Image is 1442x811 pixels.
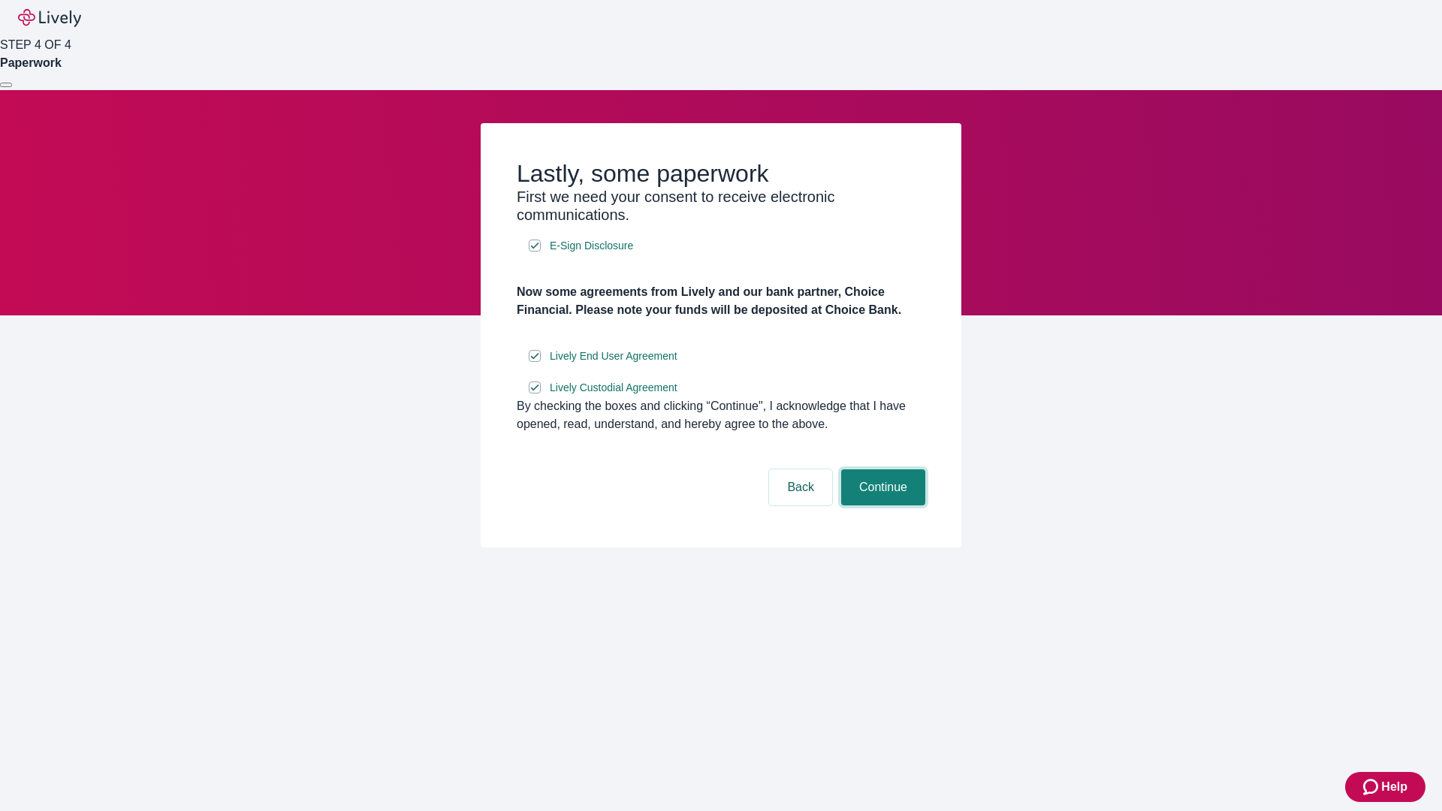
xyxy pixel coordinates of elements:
a: e-sign disclosure document [547,347,680,366]
button: Continue [841,469,925,505]
a: e-sign disclosure document [547,237,636,255]
button: Zendesk support iconHelp [1345,772,1425,802]
h2: Lastly, some paperwork [517,159,925,188]
h4: Now some agreements from Lively and our bank partner, Choice Financial. Please note your funds wi... [517,283,925,319]
img: Lively [18,9,81,27]
button: Back [769,469,832,505]
span: Lively Custodial Agreement [550,380,677,396]
span: Lively End User Agreement [550,348,677,364]
span: Help [1381,778,1407,796]
a: e-sign disclosure document [547,378,680,397]
span: E-Sign Disclosure [550,238,633,254]
div: By checking the boxes and clicking “Continue", I acknowledge that I have opened, read, understand... [517,397,925,433]
svg: Zendesk support icon [1363,778,1381,796]
h3: First we need your consent to receive electronic communications. [517,188,925,224]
